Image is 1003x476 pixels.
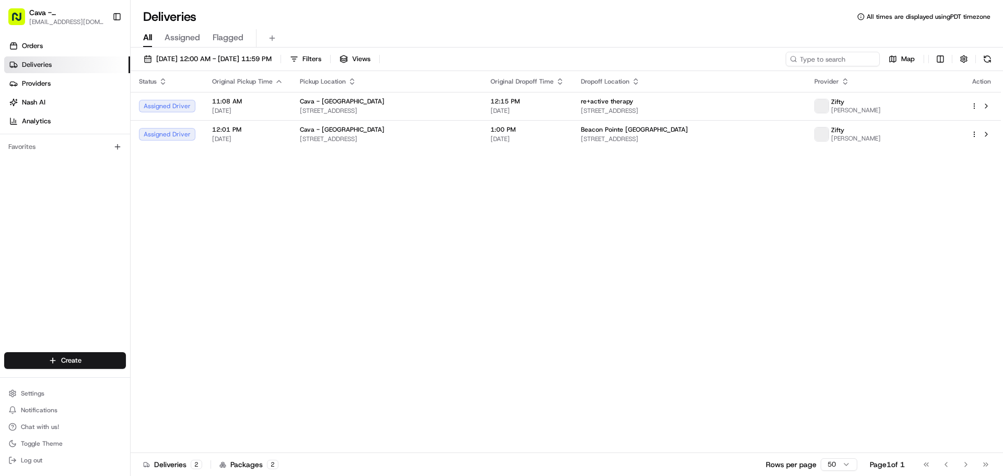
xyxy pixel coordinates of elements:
input: Type to search [786,52,880,66]
div: 2 [267,460,278,469]
div: Page 1 of 1 [870,459,905,470]
span: All times are displayed using PDT timezone [867,13,990,21]
span: Chat with us! [21,423,59,431]
button: Settings [4,386,126,401]
span: Create [61,356,81,365]
span: Settings [21,389,44,398]
button: Cava - [GEOGRAPHIC_DATA] [29,7,104,18]
span: Cava - [GEOGRAPHIC_DATA] [300,97,384,106]
span: Orders [22,41,43,51]
button: Notifications [4,403,126,417]
span: re+active therapy [581,97,633,106]
div: Packages [219,459,278,470]
span: 11:08 AM [212,97,283,106]
div: Action [971,77,993,86]
span: [STREET_ADDRESS] [581,135,797,143]
span: Zifty [831,126,844,134]
span: Nash AI [22,98,45,107]
span: Log out [21,456,42,465]
span: [STREET_ADDRESS] [300,107,474,115]
button: Toggle Theme [4,436,126,451]
span: Map [901,54,915,64]
span: Views [352,54,370,64]
h1: Deliveries [143,8,196,25]
span: [DATE] [212,107,283,115]
p: Rows per page [766,459,817,470]
span: Assigned [165,31,200,44]
span: [STREET_ADDRESS] [581,107,797,115]
button: Log out [4,453,126,468]
span: Notifications [21,406,57,414]
button: Views [335,52,375,66]
button: Filters [285,52,326,66]
a: Nash AI [4,94,130,111]
span: Provider [814,77,839,86]
span: All [143,31,152,44]
span: 1:00 PM [491,125,564,134]
a: Analytics [4,113,130,130]
a: Providers [4,75,130,92]
a: Deliveries [4,56,130,73]
a: Orders [4,38,130,54]
span: Filters [302,54,321,64]
span: Original Pickup Time [212,77,273,86]
span: Deliveries [22,60,52,69]
span: [STREET_ADDRESS] [300,135,474,143]
span: [PERSON_NAME] [831,106,881,114]
span: [DATE] 12:00 AM - [DATE] 11:59 PM [156,54,272,64]
span: [PERSON_NAME] [831,134,881,143]
span: Beacon Pointe [GEOGRAPHIC_DATA] [581,125,688,134]
button: [EMAIL_ADDRESS][DOMAIN_NAME] [29,18,104,26]
span: [DATE] [491,135,564,143]
div: 2 [191,460,202,469]
button: Chat with us! [4,420,126,434]
span: 12:01 PM [212,125,283,134]
button: [DATE] 12:00 AM - [DATE] 11:59 PM [139,52,276,66]
button: Map [884,52,919,66]
span: Status [139,77,157,86]
span: Dropoff Location [581,77,629,86]
span: Cava - [GEOGRAPHIC_DATA] [300,125,384,134]
span: Original Dropoff Time [491,77,554,86]
span: Toggle Theme [21,439,63,448]
span: 12:15 PM [491,97,564,106]
div: Favorites [4,138,126,155]
button: Cava - [GEOGRAPHIC_DATA][EMAIL_ADDRESS][DOMAIN_NAME] [4,4,108,29]
span: Providers [22,79,51,88]
button: Create [4,352,126,369]
button: Refresh [980,52,995,66]
span: Flagged [213,31,243,44]
span: Analytics [22,117,51,126]
span: [DATE] [491,107,564,115]
span: [DATE] [212,135,283,143]
div: Deliveries [143,459,202,470]
span: Pickup Location [300,77,346,86]
span: Zifty [831,98,844,106]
